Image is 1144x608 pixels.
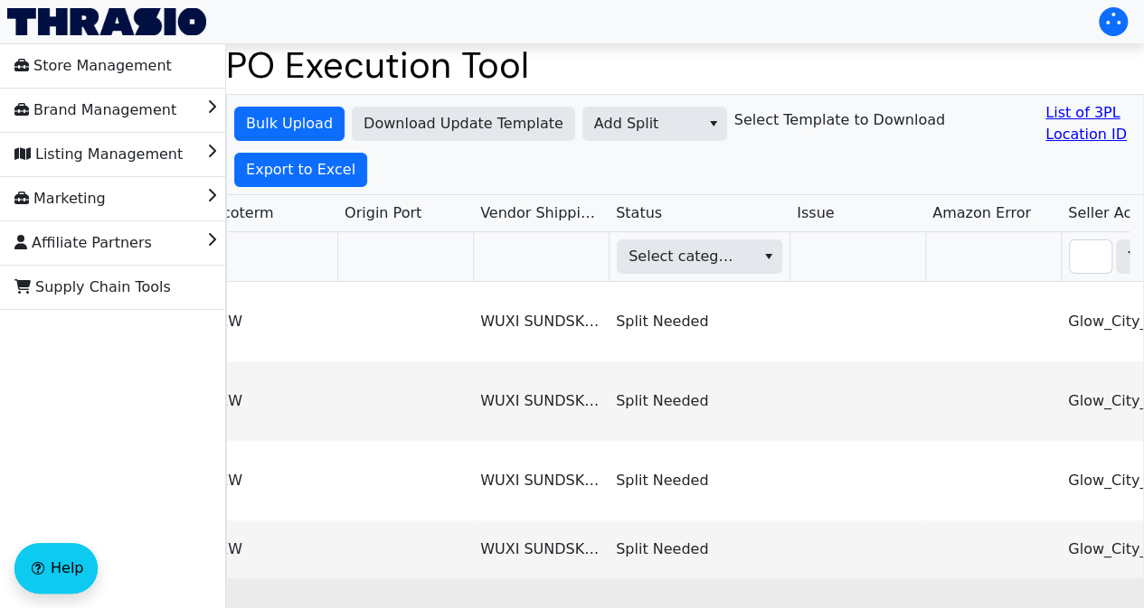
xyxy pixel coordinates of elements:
input: Filter [1070,240,1111,273]
span: Listing Management [14,140,183,169]
td: EXW [202,361,337,441]
h1: PO Execution Tool [226,43,1144,87]
button: select [700,108,726,140]
span: Affiliate Partners [14,229,152,257]
td: WUXI SUNDSK NEW MATERIAL CO LTD [STREET_ADDRESS] [473,441,609,520]
a: List of 3PL Location ID [1045,102,1136,145]
td: Split Needed [609,361,789,441]
span: Supply Chain Tools [14,273,171,302]
span: Brand Management [14,96,176,125]
button: Help floatingactionbutton [14,543,98,594]
td: EXW [202,282,337,361]
span: Store Management [14,51,172,80]
span: Bulk Upload [246,113,333,135]
td: Split Needed [609,520,789,578]
span: Marketing [14,184,106,213]
td: WUXI SUNDSK NEW MATERIAL CO LTD [STREET_ADDRESS] [473,520,609,578]
span: Download Update Template [364,113,563,135]
td: WUXI SUNDSK NEW MATERIAL CO LTD [STREET_ADDRESS] [473,361,609,441]
span: Export to Excel [246,159,355,181]
th: Filter [609,232,789,282]
span: Select category [629,246,741,267]
button: Export to Excel [234,153,367,187]
span: Amazon Error [932,202,1031,224]
span: Status [616,202,662,224]
button: Download Update Template [352,107,575,141]
button: Bulk Upload [234,107,345,141]
td: EXW [202,520,337,578]
span: Add Split [594,113,689,135]
h6: Select Template to Download [734,111,945,128]
img: Thrasio Logo [7,8,206,35]
span: Vendor Shipping Address [480,202,601,224]
span: Issue [797,202,834,224]
span: Help [51,557,83,579]
td: Split Needed [609,441,789,520]
button: select [755,240,781,273]
span: Origin Port [345,202,421,224]
td: EXW [202,441,337,520]
td: WUXI SUNDSK NEW MATERIAL CO LTD [STREET_ADDRESS] [473,282,609,361]
td: Split Needed [609,282,789,361]
span: Incoterm [209,202,273,224]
